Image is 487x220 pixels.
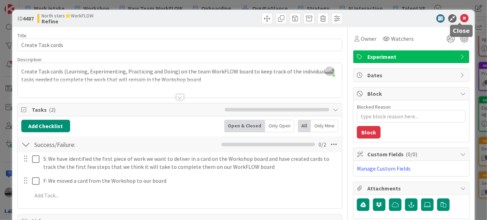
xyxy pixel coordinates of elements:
[453,28,470,34] h5: Close
[357,104,391,110] label: Blocked Reason
[325,66,335,76] img: jIClQ55mJEe4la83176FWmfCkxn1SgSj.jpg
[21,68,338,83] p: Create Task cards (Learning, Experimenting, Practicing and Doing) on the team WorkFLOW board to k...
[319,140,326,149] span: 0 / 2
[298,120,311,132] div: All
[17,39,342,51] input: type card name here...
[311,120,338,132] div: Only Mine
[17,32,27,39] label: Title
[23,15,34,22] b: 4487
[367,89,457,98] span: Block
[21,120,70,132] button: Add Checklist
[43,155,337,171] p: S: We have identified the first piece of work we want to deliver in a card on the Workshop board ...
[32,138,167,151] input: Add Checklist...
[49,106,55,113] span: ( 2 )
[42,18,93,24] b: Refine
[357,126,381,139] button: Block
[361,34,376,43] span: Owner
[32,105,221,114] span: Tasks
[367,184,457,192] span: Attachments
[224,120,265,132] div: Open & Closed
[42,13,93,18] span: North stars⭐WorkFLOW
[357,165,411,172] a: Manage Custom Fields
[265,120,294,132] div: Only Open
[17,14,34,23] span: ID
[367,53,457,61] span: Experiment
[391,34,414,43] span: Watchers
[367,71,457,79] span: Dates
[43,177,337,185] p: F: We moved a card from the Workshop to our board
[367,150,457,158] span: Custom Fields
[17,56,42,63] span: Description
[406,151,417,158] span: ( 0/0 )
